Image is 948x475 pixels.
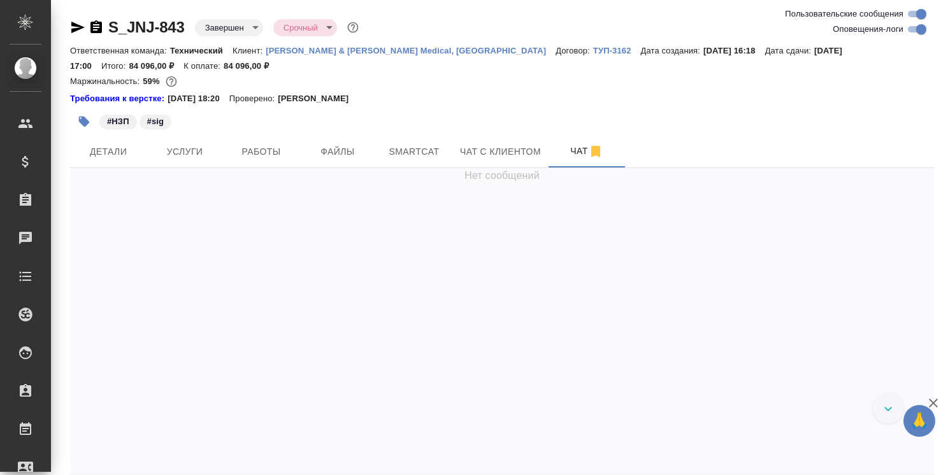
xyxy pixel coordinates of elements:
[278,92,358,105] p: [PERSON_NAME]
[154,144,215,160] span: Услуги
[233,46,266,55] p: Клиент:
[785,8,903,20] span: Пользовательские сообщения
[903,405,935,437] button: 🙏
[89,20,104,35] button: Скопировать ссылку
[70,108,98,136] button: Добавить тэг
[593,46,641,55] p: ТУП-3162
[70,76,143,86] p: Маржинальность:
[641,46,703,55] p: Дата создания:
[70,92,168,105] div: Нажми, чтобы открыть папку с инструкцией
[833,23,903,36] span: Оповещения-логи
[98,115,138,126] span: НЗП
[129,61,183,71] p: 84 096,00 ₽
[266,46,556,55] p: [PERSON_NAME] & [PERSON_NAME] Medical, [GEOGRAPHIC_DATA]
[108,18,185,36] a: S_JNJ-843
[266,45,556,55] a: [PERSON_NAME] & [PERSON_NAME] Medical, [GEOGRAPHIC_DATA]
[588,144,603,159] svg: Отписаться
[138,115,173,126] span: sig
[556,46,593,55] p: Договор:
[384,144,445,160] span: Smartcat
[143,76,162,86] p: 59%
[70,46,170,55] p: Ответственная команда:
[703,46,765,55] p: [DATE] 16:18
[183,61,224,71] p: К оплате:
[78,144,139,160] span: Детали
[908,408,930,434] span: 🙏
[101,61,129,71] p: Итого:
[70,20,85,35] button: Скопировать ссылку для ЯМессенджера
[556,143,617,159] span: Чат
[147,115,164,128] p: #sig
[765,46,814,55] p: Дата сдачи:
[224,61,278,71] p: 84 096,00 ₽
[464,168,540,183] span: Нет сообщений
[460,144,541,160] span: Чат с клиентом
[195,19,263,36] div: Завершен
[593,45,641,55] a: ТУП-3162
[345,19,361,36] button: Доп статусы указывают на важность/срочность заказа
[201,22,248,33] button: Завершен
[280,22,322,33] button: Срочный
[168,92,229,105] p: [DATE] 18:20
[163,73,180,90] button: 28984.82 RUB;
[307,144,368,160] span: Файлы
[70,92,168,105] a: Требования к верстке:
[273,19,337,36] div: Завершен
[170,46,233,55] p: Технический
[229,92,278,105] p: Проверено:
[107,115,129,128] p: #НЗП
[231,144,292,160] span: Работы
